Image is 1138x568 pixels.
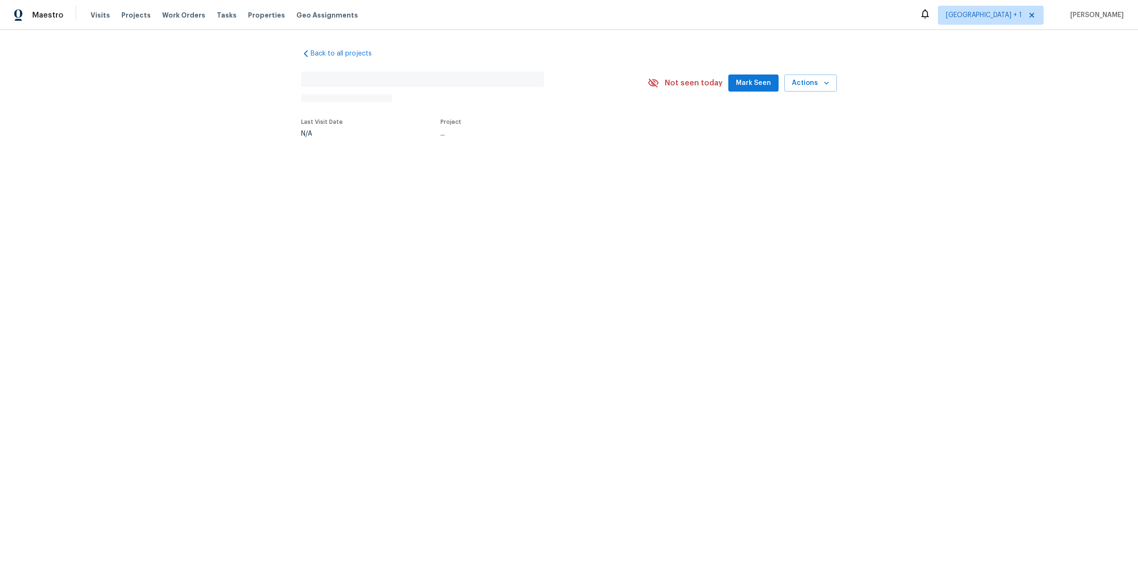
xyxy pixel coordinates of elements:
[1066,10,1124,20] span: [PERSON_NAME]
[301,130,343,137] div: N/A
[121,10,151,20] span: Projects
[91,10,110,20] span: Visits
[248,10,285,20] span: Properties
[946,10,1022,20] span: [GEOGRAPHIC_DATA] + 1
[217,12,237,19] span: Tasks
[665,78,723,88] span: Not seen today
[441,130,623,137] div: ...
[32,10,64,20] span: Maestro
[728,74,779,92] button: Mark Seen
[441,119,461,125] span: Project
[301,49,392,58] a: Back to all projects
[301,119,343,125] span: Last Visit Date
[792,77,829,89] span: Actions
[736,77,771,89] span: Mark Seen
[162,10,205,20] span: Work Orders
[784,74,837,92] button: Actions
[296,10,358,20] span: Geo Assignments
